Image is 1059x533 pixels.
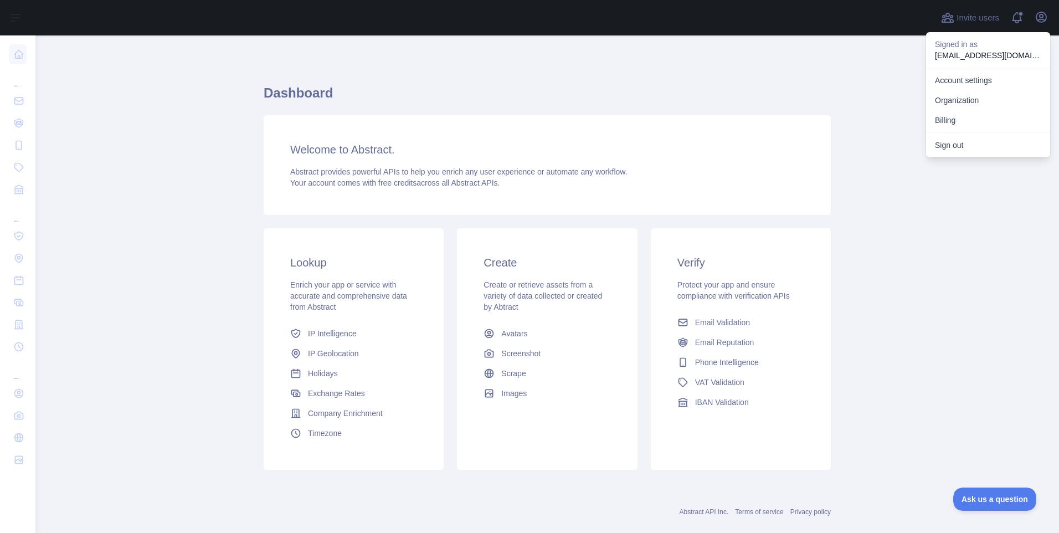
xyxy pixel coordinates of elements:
[9,66,27,89] div: ...
[935,50,1041,61] p: [EMAIL_ADDRESS][DOMAIN_NAME]
[673,332,809,352] a: Email Reputation
[264,84,831,111] h1: Dashboard
[308,428,342,439] span: Timezone
[790,508,831,516] a: Privacy policy
[484,280,602,311] span: Create or retrieve assets from a variety of data collected or created by Abtract
[677,280,790,300] span: Protect your app and ensure compliance with verification APIs
[695,337,754,348] span: Email Reputation
[939,9,1001,27] button: Invite users
[501,348,541,359] span: Screenshot
[501,328,527,339] span: Avatars
[286,383,421,403] a: Exchange Rates
[695,317,750,328] span: Email Validation
[479,363,615,383] a: Scrape
[677,255,804,270] h3: Verify
[286,344,421,363] a: IP Geolocation
[926,135,1050,155] button: Sign out
[957,12,999,24] span: Invite users
[290,255,417,270] h3: Lookup
[308,328,357,339] span: IP Intelligence
[479,383,615,403] a: Images
[926,90,1050,110] a: Organization
[673,392,809,412] a: IBAN Validation
[501,368,526,379] span: Scrape
[926,110,1050,130] button: Billing
[673,352,809,372] a: Phone Intelligence
[501,388,527,399] span: Images
[484,255,610,270] h3: Create
[286,363,421,383] a: Holidays
[673,372,809,392] a: VAT Validation
[286,403,421,423] a: Company Enrichment
[735,508,783,516] a: Terms of service
[290,167,628,176] span: Abstract provides powerful APIs to help you enrich any user experience or automate any workflow.
[308,348,359,359] span: IP Geolocation
[290,280,407,311] span: Enrich your app or service with accurate and comprehensive data from Abstract
[286,324,421,344] a: IP Intelligence
[673,312,809,332] a: Email Validation
[9,359,27,381] div: ...
[695,377,744,388] span: VAT Validation
[479,324,615,344] a: Avatars
[695,397,749,408] span: IBAN Validation
[286,423,421,443] a: Timezone
[680,508,729,516] a: Abstract API Inc.
[926,70,1050,90] a: Account settings
[308,388,365,399] span: Exchange Rates
[479,344,615,363] a: Screenshot
[953,488,1037,511] iframe: Toggle Customer Support
[9,202,27,224] div: ...
[290,142,804,157] h3: Welcome to Abstract.
[935,39,1041,50] p: Signed in as
[378,178,417,187] span: free credits
[308,408,383,419] span: Company Enrichment
[290,178,500,187] span: Your account comes with across all Abstract APIs.
[695,357,759,368] span: Phone Intelligence
[308,368,338,379] span: Holidays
